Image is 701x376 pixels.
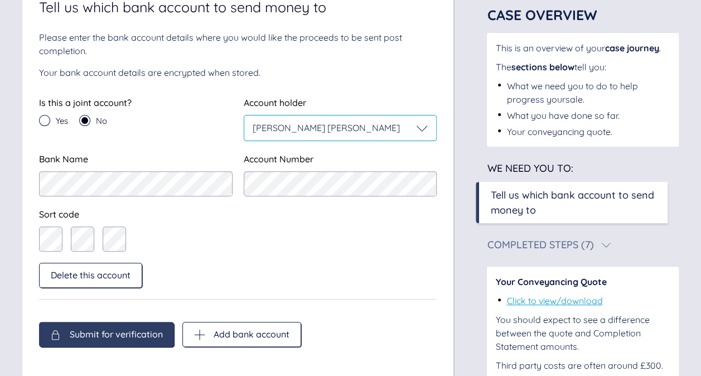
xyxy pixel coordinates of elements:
div: This is an overview of your . [495,41,670,55]
div: Your bank account details are encrypted when stored. [39,66,437,79]
span: Your Conveyancing Quote [495,276,606,287]
span: Delete this account [51,270,130,280]
div: You should expect to see a difference between the quote and Completion Statement amounts. [495,313,670,353]
div: Tell us which bank account to send money to [490,187,659,218]
div: What you have done so far. [506,109,619,122]
span: No [96,117,107,125]
span: Bank Name [39,153,88,165]
span: We need you to: [487,162,573,175]
span: Submit for verification [70,329,163,339]
span: sections below [511,61,574,73]
span: [PERSON_NAME] [PERSON_NAME] [253,122,400,133]
div: The tell you: [495,60,670,74]
span: Account Number [244,153,313,165]
a: Click to view/download [506,295,602,306]
span: Case Overview [487,6,597,23]
div: Completed Steps (7) [487,240,593,250]
span: Yes [56,117,68,125]
span: Account holder [244,97,306,108]
div: Please enter the bank account details where you would like the proceeds to be sent post completion. [39,31,437,57]
span: Add bank account [214,329,289,339]
span: Sort code [39,209,79,220]
span: case journey [605,42,659,54]
div: Your conveyancing quote. [506,125,612,138]
div: Third party costs are often around £300. [495,359,670,372]
span: Is this a joint account? [39,97,132,108]
div: What we need you to do to help progress your sale . [506,79,670,106]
